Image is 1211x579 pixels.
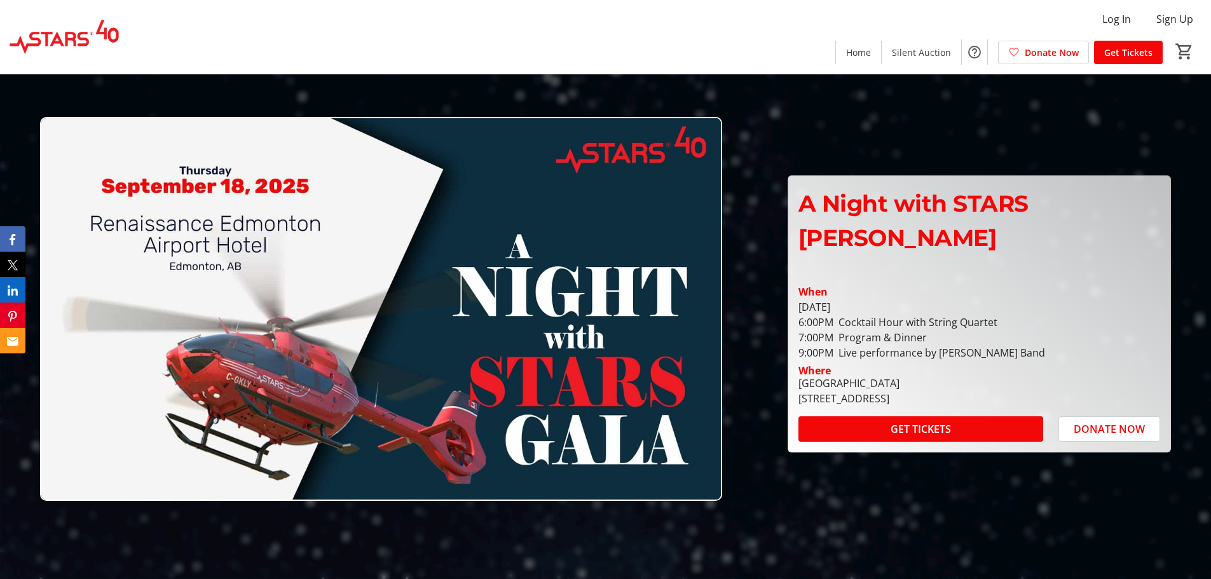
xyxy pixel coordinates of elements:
[798,376,900,391] div: [GEOGRAPHIC_DATA]
[798,284,828,299] div: When
[846,46,871,59] span: Home
[1146,9,1203,29] button: Sign Up
[882,41,961,64] a: Silent Auction
[798,391,900,406] div: [STREET_ADDRESS]
[40,117,722,501] img: Campaign CTA Media Photo
[1074,421,1145,437] span: DONATE NOW
[1102,11,1131,27] span: Log In
[892,46,951,59] span: Silent Auction
[1058,416,1160,442] button: DONATE NOW
[891,421,951,437] span: GET TICKETS
[1094,41,1163,64] a: Get Tickets
[798,365,831,376] div: Where
[1156,11,1193,27] span: Sign Up
[798,189,1029,252] span: A Night with STARS [PERSON_NAME]
[1173,40,1196,63] button: Cart
[1104,46,1153,59] span: Get Tickets
[1092,9,1141,29] button: Log In
[962,39,987,65] button: Help
[798,416,1043,442] button: GET TICKETS
[836,41,881,64] a: Home
[998,41,1089,64] a: Donate Now
[798,299,1160,360] div: [DATE] 6:00PM Cocktail Hour with String Quartet 7:00PM Program & Dinner 9:00PM Live performance b...
[8,5,121,69] img: STARS's Logo
[1025,46,1079,59] span: Donate Now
